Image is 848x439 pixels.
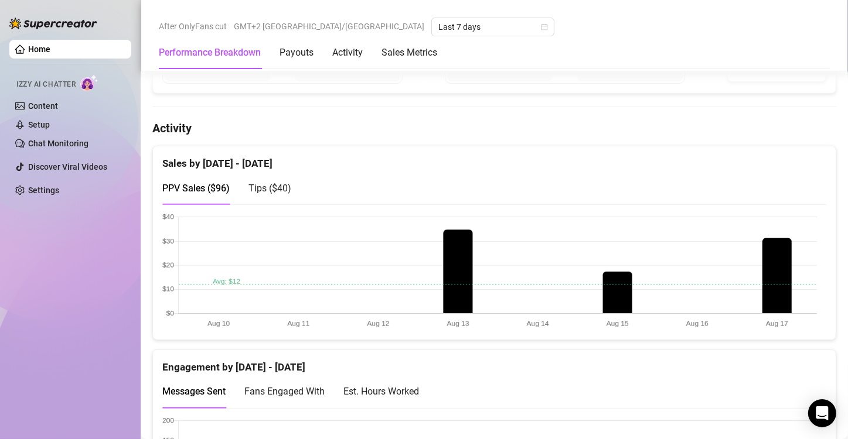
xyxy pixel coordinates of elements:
img: AI Chatter [80,74,98,91]
img: logo-BBDzfeDw.svg [9,18,97,29]
a: Setup [28,120,50,129]
span: GMT+2 [GEOGRAPHIC_DATA]/[GEOGRAPHIC_DATA] [234,18,424,35]
span: PPV Sales ( $96 ) [162,183,230,194]
span: Last 7 days [438,18,547,36]
span: calendar [541,23,548,30]
a: Home [28,44,50,54]
span: Fans Engaged With [244,386,325,397]
div: Payouts [280,46,314,60]
span: After OnlyFans cut [159,18,227,35]
div: Est. Hours Worked [343,384,419,399]
div: Performance Breakdown [159,46,261,60]
div: Open Intercom Messenger [808,399,836,427]
span: Tips ( $40 ) [248,183,291,194]
div: Sales by [DATE] - [DATE] [162,146,826,172]
div: Sales Metrics [382,46,437,60]
a: Content [28,101,58,111]
div: Activity [332,46,363,60]
span: Messages Sent [162,386,226,397]
div: Engagement by [DATE] - [DATE] [162,350,826,375]
a: Settings [28,186,59,195]
h4: Activity [152,120,836,136]
a: Discover Viral Videos [28,162,107,172]
span: Izzy AI Chatter [16,79,76,90]
a: Chat Monitoring [28,139,88,148]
